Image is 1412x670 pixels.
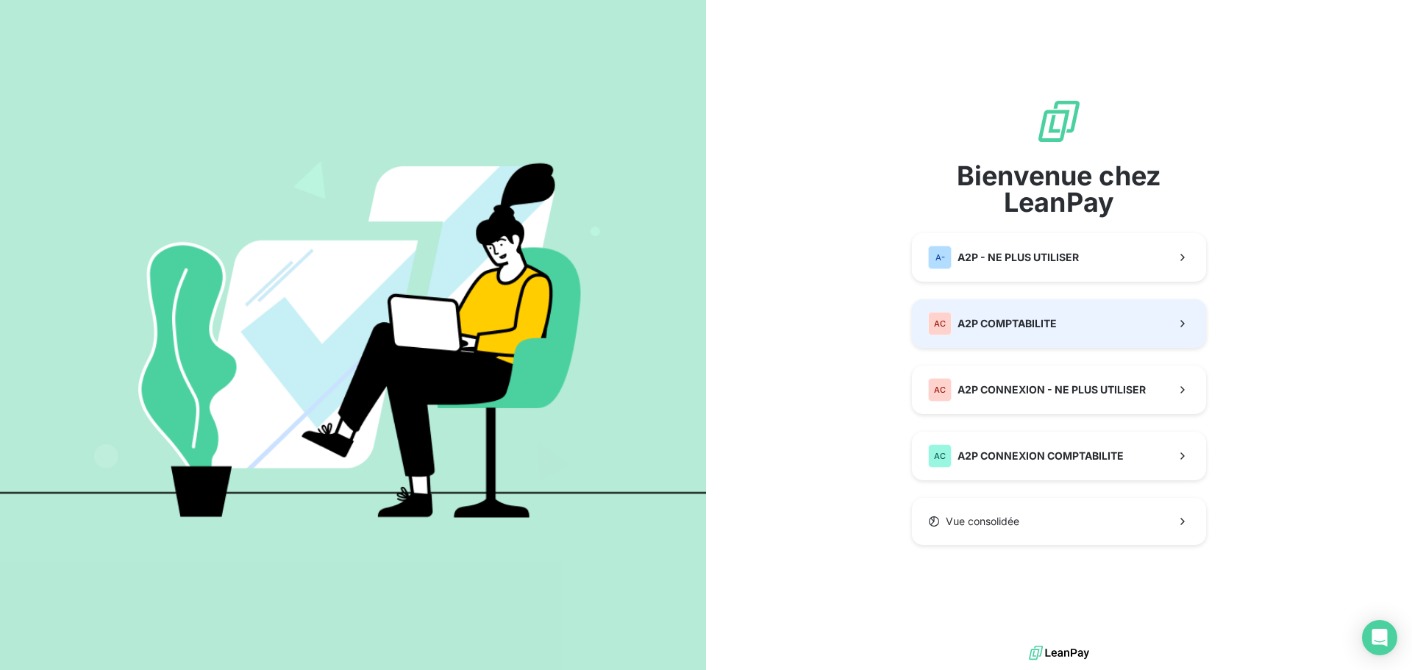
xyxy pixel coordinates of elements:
[958,382,1146,397] span: A2P CONNEXION - NE PLUS UTILISER
[912,163,1206,215] span: Bienvenue chez LeanPay
[958,250,1079,265] span: A2P - NE PLUS UTILISER
[912,366,1206,414] button: ACA2P CONNEXION - NE PLUS UTILISER
[958,316,1057,331] span: A2P COMPTABILITE
[928,444,952,468] div: AC
[912,498,1206,545] button: Vue consolidée
[912,233,1206,282] button: A-A2P - NE PLUS UTILISER
[928,246,952,269] div: A-
[1029,642,1089,664] img: logo
[928,378,952,402] div: AC
[928,312,952,335] div: AC
[1035,98,1083,145] img: logo sigle
[946,514,1019,529] span: Vue consolidée
[912,432,1206,480] button: ACA2P CONNEXION COMPTABILITE
[958,449,1124,463] span: A2P CONNEXION COMPTABILITE
[912,299,1206,348] button: ACA2P COMPTABILITE
[1362,620,1397,655] div: Open Intercom Messenger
